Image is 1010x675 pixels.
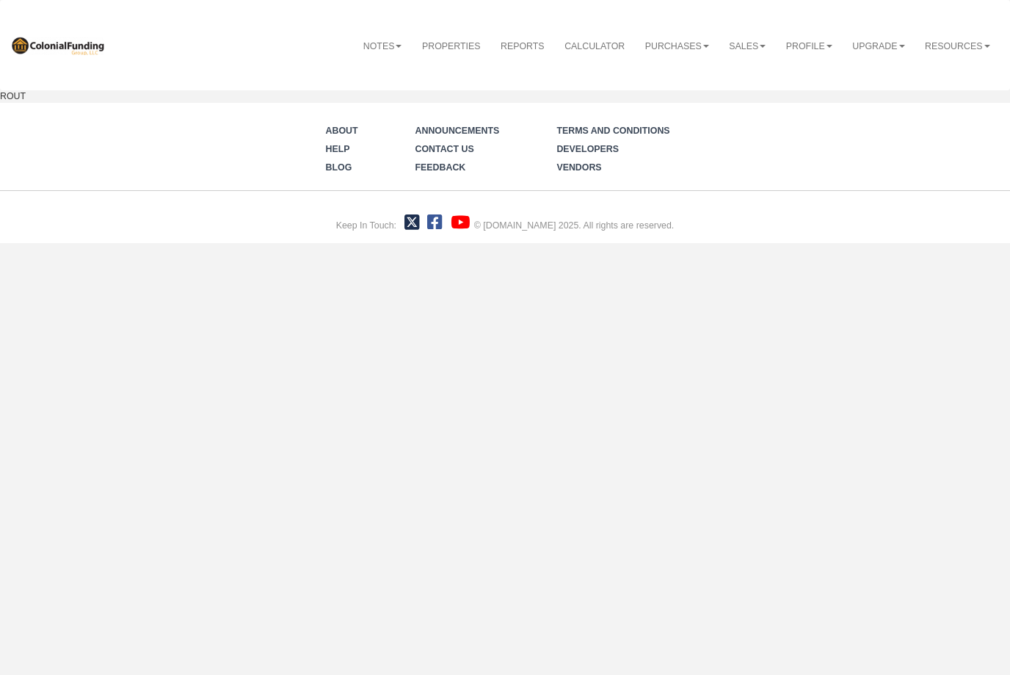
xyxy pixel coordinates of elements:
a: Profile [776,29,843,64]
a: Reports [490,29,554,64]
a: Sales [719,29,776,64]
a: Contact Us [415,144,474,154]
a: Announcements [415,126,500,136]
a: Resources [915,29,1000,64]
a: Feedback [415,162,466,173]
a: About [326,126,358,136]
a: Notes [353,29,412,64]
a: Blog [326,162,352,173]
a: Terms and Conditions [556,126,669,136]
a: Vendors [556,162,601,173]
a: Purchases [635,29,719,64]
div: Keep In Touch: [336,220,396,233]
a: Help [326,144,350,154]
a: Calculator [554,29,635,64]
div: © [DOMAIN_NAME] 2025. All rights are reserved. [474,220,675,233]
a: Upgrade [843,29,915,64]
a: Properties [412,29,490,64]
a: Developers [556,144,619,154]
img: 569736 [10,35,105,55]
